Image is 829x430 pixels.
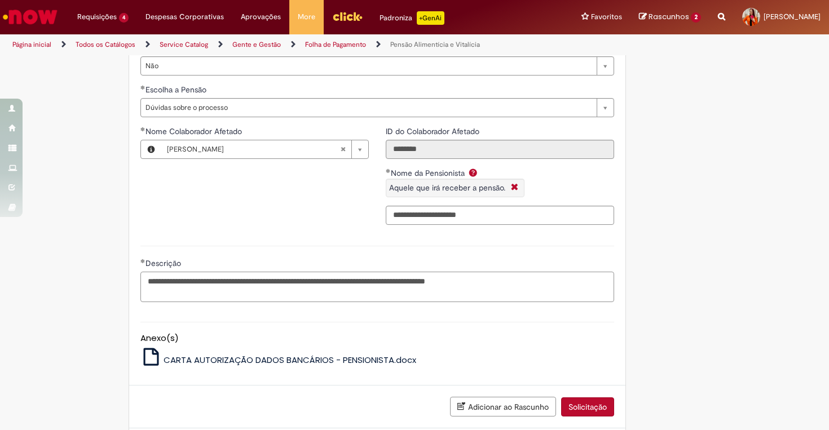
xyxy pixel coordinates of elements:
h5: Anexo(s) [140,334,614,343]
a: Todos os Catálogos [76,40,135,49]
span: Obrigatório Preenchido [140,127,145,131]
ul: Trilhas de página [8,34,544,55]
input: ID do Colaborador Afetado [386,140,614,159]
img: ServiceNow [1,6,59,28]
span: Rascunhos [649,11,689,22]
span: Despesas Corporativas [145,11,224,23]
a: [PERSON_NAME]Limpar campo Nome Colaborador Afetado [161,140,368,158]
span: More [298,11,315,23]
span: Aquele que irá receber a pensão. [389,183,505,193]
abbr: Limpar campo Nome Colaborador Afetado [334,140,351,158]
span: Requisições [77,11,117,23]
span: Obrigatório Preenchido [140,259,145,263]
button: Adicionar ao Rascunho [450,397,556,416]
span: [PERSON_NAME] [167,140,340,158]
a: Service Catalog [160,40,208,49]
a: Folha de Pagamento [305,40,366,49]
span: Ajuda para Nome da Pensionista [466,168,480,177]
span: [PERSON_NAME] [764,12,821,21]
span: Favoritos [591,11,622,23]
span: Aprovações [241,11,281,23]
textarea: Descrição [140,272,614,302]
button: Nome Colaborador Afetado, Visualizar este registro Israel Santos Severo [141,140,161,158]
span: Não [145,57,591,75]
span: Somente leitura - Nome Colaborador Afetado [145,126,244,136]
p: +GenAi [417,11,444,25]
span: Obrigatório Preenchido [386,169,391,173]
a: Gente e Gestão [232,40,281,49]
span: Nome da Pensionista [391,168,467,178]
i: Fechar More information Por question_nome_da_pensionista_filho [508,182,521,194]
span: Obrigatório Preenchido [140,85,145,90]
span: Escolha a Pensão [145,85,209,95]
button: Solicitação [561,397,614,416]
span: Dúvidas sobre o processo [145,99,591,117]
a: CARTA AUTORIZAÇÃO DADOS BANCÁRIOS - PENSIONISTA.docx [140,354,417,366]
span: CARTA AUTORIZAÇÃO DADOS BANCÁRIOS - PENSIONISTA.docx [164,354,416,366]
a: Página inicial [12,40,51,49]
label: Nome Colaborador Afetado [140,126,244,137]
div: Padroniza [380,11,444,25]
a: Rascunhos [639,12,701,23]
input: Nome da Pensionista [386,206,614,225]
label: Somente leitura - ID do Colaborador Afetado [386,126,482,137]
a: Pensão Alimentícia e Vitalícia [390,40,480,49]
span: 2 [691,12,701,23]
span: Descrição [145,258,183,268]
span: 4 [119,13,129,23]
img: click_logo_yellow_360x200.png [332,8,363,25]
